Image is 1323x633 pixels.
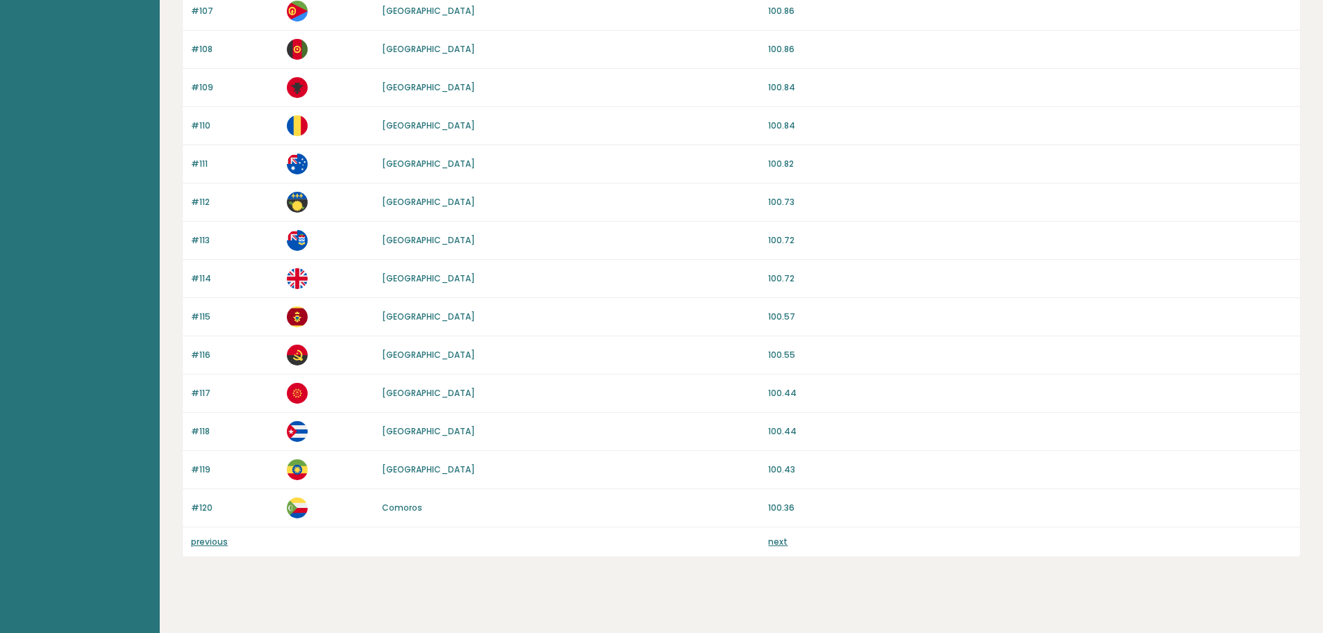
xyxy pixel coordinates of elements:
p: 100.57 [768,311,1292,323]
p: #117 [191,387,278,400]
p: 100.86 [768,43,1292,56]
a: [GEOGRAPHIC_DATA] [382,387,475,399]
a: [GEOGRAPHIC_DATA] [382,349,475,361]
p: #119 [191,463,278,476]
p: 100.43 [768,463,1292,476]
p: 100.55 [768,349,1292,361]
p: #115 [191,311,278,323]
p: #113 [191,234,278,247]
p: #111 [191,158,278,170]
img: gp.svg [287,192,308,213]
a: [GEOGRAPHIC_DATA] [382,234,475,246]
a: previous [191,536,228,548]
a: [GEOGRAPHIC_DATA] [382,463,475,475]
p: #116 [191,349,278,361]
img: cu.svg [287,421,308,442]
img: au.svg [287,154,308,174]
p: 100.86 [768,5,1292,17]
a: [GEOGRAPHIC_DATA] [382,272,475,284]
img: er.svg [287,1,308,22]
img: ro.svg [287,115,308,136]
p: #112 [191,196,278,208]
p: 100.73 [768,196,1292,208]
img: km.svg [287,498,308,518]
img: ao.svg [287,345,308,365]
p: 100.44 [768,387,1292,400]
p: 100.44 [768,425,1292,438]
p: 100.82 [768,158,1292,170]
p: 100.84 [768,120,1292,132]
img: ky.svg [287,230,308,251]
p: #107 [191,5,278,17]
img: et.svg [287,459,308,480]
p: 100.84 [768,81,1292,94]
p: #118 [191,425,278,438]
p: 100.72 [768,234,1292,247]
img: kg.svg [287,383,308,404]
a: next [768,536,788,548]
p: #110 [191,120,278,132]
a: [GEOGRAPHIC_DATA] [382,158,475,170]
a: Comoros [382,502,422,513]
p: #108 [191,43,278,56]
a: [GEOGRAPHIC_DATA] [382,311,475,322]
p: 100.36 [768,502,1292,514]
p: 100.72 [768,272,1292,285]
a: [GEOGRAPHIC_DATA] [382,81,475,93]
a: [GEOGRAPHIC_DATA] [382,43,475,55]
img: al.svg [287,77,308,98]
a: [GEOGRAPHIC_DATA] [382,5,475,17]
a: [GEOGRAPHIC_DATA] [382,120,475,131]
p: #109 [191,81,278,94]
a: [GEOGRAPHIC_DATA] [382,425,475,437]
a: [GEOGRAPHIC_DATA] [382,196,475,208]
img: me.svg [287,306,308,327]
p: #114 [191,272,278,285]
img: af.svg [287,39,308,60]
p: #120 [191,502,278,514]
img: gb.svg [287,268,308,289]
